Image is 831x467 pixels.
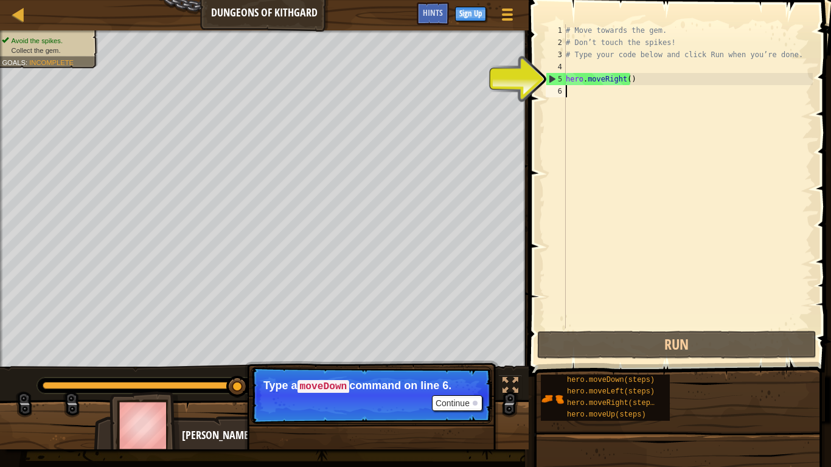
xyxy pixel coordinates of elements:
button: Continue [432,395,482,411]
img: portrait.png [541,387,564,410]
span: hero.moveUp(steps) [567,410,646,419]
p: Type a command on line 6. [263,379,479,393]
div: 6 [546,85,566,97]
code: moveDown [297,380,350,393]
button: Run [537,331,816,359]
span: hero.moveRight(steps) [567,399,659,407]
button: Toggle fullscreen [498,375,523,400]
div: [PERSON_NAME] [182,427,422,443]
li: Avoid the spikes. [2,36,91,46]
span: hero.moveLeft(steps) [567,387,655,396]
button: Sign Up [455,7,486,21]
div: 2 [546,36,566,49]
div: 5 [546,73,566,85]
div: 4 [546,61,566,73]
span: Collect the gem. [12,46,61,54]
button: Show game menu [492,2,523,31]
span: : [26,58,29,66]
span: Goals [2,58,26,66]
span: Avoid the spikes. [12,36,63,44]
div: 1 [546,24,566,36]
span: hero.moveDown(steps) [567,376,655,384]
img: thang_avatar_frame.png [110,392,180,459]
li: Collect the gem. [2,46,91,55]
span: Incomplete [29,58,74,66]
div: 3 [546,49,566,61]
span: Hints [423,7,443,18]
